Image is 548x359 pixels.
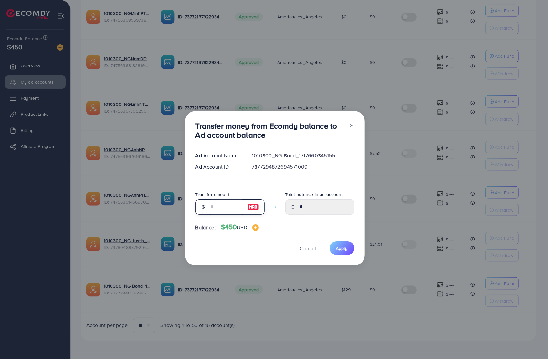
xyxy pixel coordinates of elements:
span: Balance: [195,224,216,231]
iframe: Chat [521,330,543,354]
div: 1010300_NG Bond_1717660345155 [247,152,359,159]
button: Cancel [292,241,324,255]
label: Transfer amount [195,191,229,198]
h4: $450 [221,223,259,231]
img: image [248,203,259,211]
span: Apply [336,245,348,252]
h3: Transfer money from Ecomdy balance to Ad account balance [195,121,344,140]
span: USD [237,224,247,231]
div: 7377294872694571009 [247,163,359,171]
div: Ad Account ID [190,163,247,171]
div: Ad Account Name [190,152,247,159]
label: Total balance in ad account [285,191,343,198]
span: Cancel [300,245,316,252]
button: Apply [330,241,354,255]
img: image [252,224,259,231]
